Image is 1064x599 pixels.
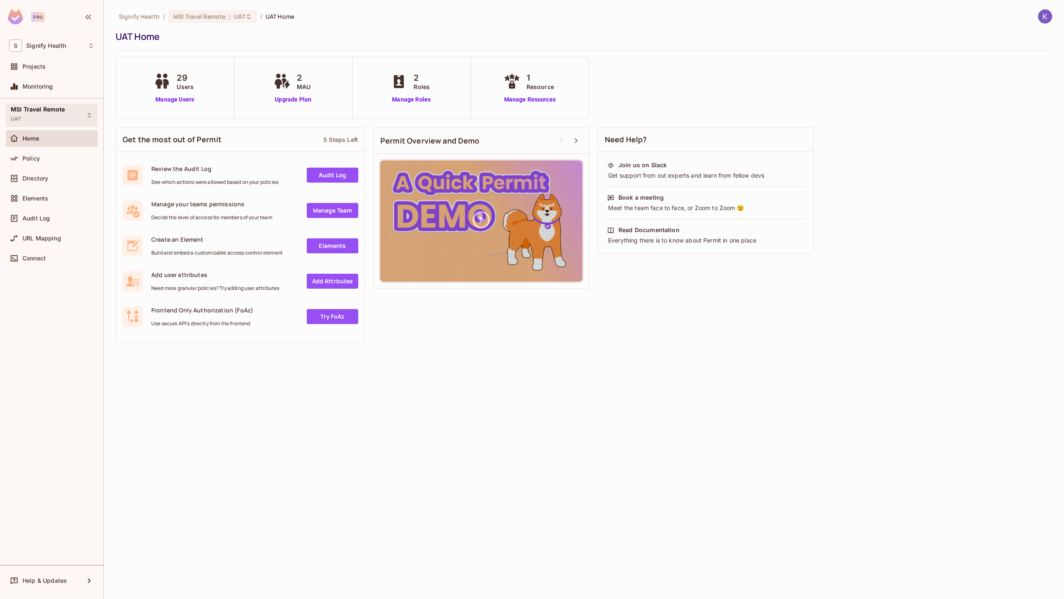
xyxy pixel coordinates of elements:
[527,82,554,91] span: Resource
[607,204,804,212] div: Meet the team face to face, or Zoom to Zoom 😉
[272,95,315,104] a: Upgrade Plan
[26,42,66,49] span: Workspace: Signify Health
[116,30,1048,43] div: UAT Home
[22,155,40,162] span: Policy
[502,95,558,104] a: Manage Resources
[605,134,647,145] span: Need Help?
[31,12,45,22] div: Pro
[151,306,253,314] span: Frontend Only Authorization (FoAz)
[11,116,21,122] span: UAT
[22,215,50,222] span: Audit Log
[414,82,430,91] span: Roles
[618,226,680,234] div: Read Documentation
[618,161,667,169] div: Join us on Slack
[11,106,65,113] span: MSI Travel Remote
[307,309,358,324] a: Try FoAz
[151,235,283,243] span: Create an Element
[163,12,165,20] li: /
[228,13,231,20] span: :
[307,274,358,289] a: Add Attrbutes
[618,193,664,202] div: Book a meeting
[307,203,358,218] a: Manage Team
[8,9,23,25] img: SReyMgAAAABJRU5ErkJggg==
[22,83,53,90] span: Monitoring
[151,320,253,327] span: Use secure API's directly from the frontend
[22,235,61,242] span: URL Mapping
[22,195,48,202] span: Elements
[151,200,272,208] span: Manage your teams permissions
[152,95,198,104] a: Manage Users
[234,12,245,20] span: UAT
[151,214,272,221] span: Decide the level of access for members of your team
[22,135,39,142] span: Home
[527,72,554,84] span: 1
[151,285,279,292] span: Need more granular policies? Try adding user attributes
[1038,10,1052,23] img: Kevin Spangler
[389,95,434,104] a: Manage Roles
[9,40,22,52] span: S
[151,165,278,173] span: Review the Audit Log
[22,63,46,70] span: Projects
[119,12,160,20] span: the active workspace
[323,136,358,144] div: 5 Steps Left
[151,271,279,279] span: Add user attributes
[380,136,480,146] span: Permit Overview and Demo
[22,577,67,584] span: Help & Updates
[266,12,294,20] span: UAT Home
[123,134,222,145] span: Get the most out of Permit
[414,72,430,84] span: 2
[260,12,262,20] li: /
[151,250,283,256] span: Build and embed a customizable access control element
[151,179,278,186] span: See which actions were allowed based on your policies
[22,175,48,182] span: Directory
[177,82,194,91] span: Users
[22,255,46,262] span: Connect
[297,72,310,84] span: 2
[173,12,225,20] span: MSI Travel Remote
[307,238,358,253] a: Elements
[607,236,804,245] div: Everything there is to know about Permit in one place
[297,82,310,91] span: MAU
[607,171,804,180] div: Get support from out experts and learn from fellow devs
[307,168,358,183] a: Audit Log
[177,72,194,84] span: 29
